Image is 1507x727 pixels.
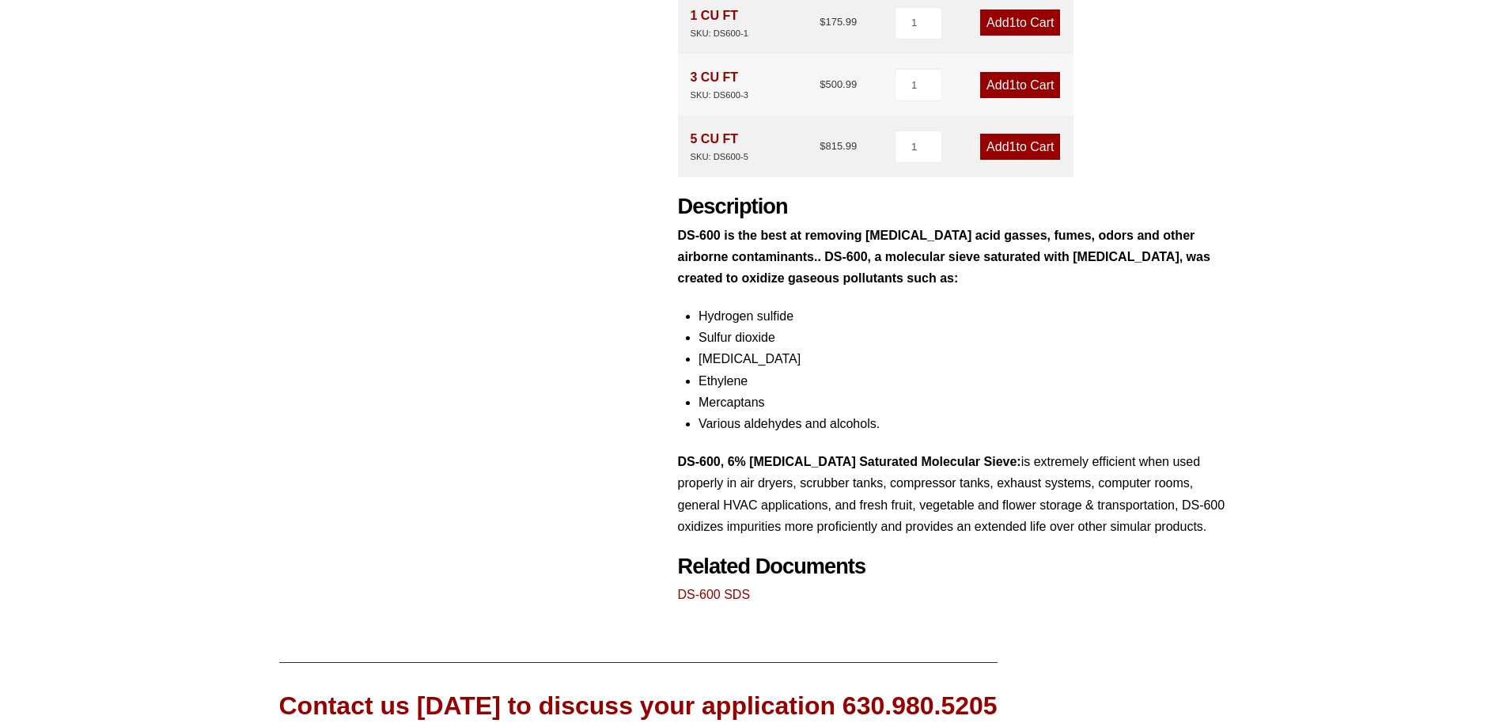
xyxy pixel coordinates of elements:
[691,5,748,41] div: 1 CU FT
[1017,455,1020,468] strong: :
[699,327,1229,348] li: Sulfur dioxide
[980,72,1060,98] a: Add1to Cart
[820,16,825,28] span: $
[699,305,1229,327] li: Hydrogen sulfide
[678,455,1017,468] strong: DS-600, 6% [MEDICAL_DATA] Saturated Molecular Sieve
[1009,78,1017,92] span: 1
[691,128,748,165] div: 5 CU FT
[820,78,825,90] span: $
[699,413,1229,434] li: Various aldehydes and alcohols.
[678,229,1210,285] strong: DS-600 is the best at removing [MEDICAL_DATA] acid gasses, fumes, odors and other airborne contam...
[691,26,748,41] div: SKU: DS600-1
[820,16,857,28] bdi: 175.99
[1009,16,1017,29] span: 1
[699,348,1229,369] li: [MEDICAL_DATA]
[678,588,751,601] a: DS-600 SDS
[691,150,748,165] div: SKU: DS600-5
[1009,140,1017,153] span: 1
[691,88,748,103] div: SKU: DS600-3
[980,134,1060,160] a: Add1to Cart
[699,392,1229,413] li: Mercaptans
[820,78,857,90] bdi: 500.99
[820,140,857,152] bdi: 815.99
[820,140,825,152] span: $
[279,688,998,724] div: Contact us [DATE] to discuss your application 630.980.5205
[699,370,1229,392] li: Ethylene
[678,194,1229,220] h2: Description
[691,66,748,103] div: 3 CU FT
[678,451,1229,537] p: is extremely efficient when used properly in air dryers, scrubber tanks, compressor tanks, exhaus...
[980,9,1060,36] a: Add1to Cart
